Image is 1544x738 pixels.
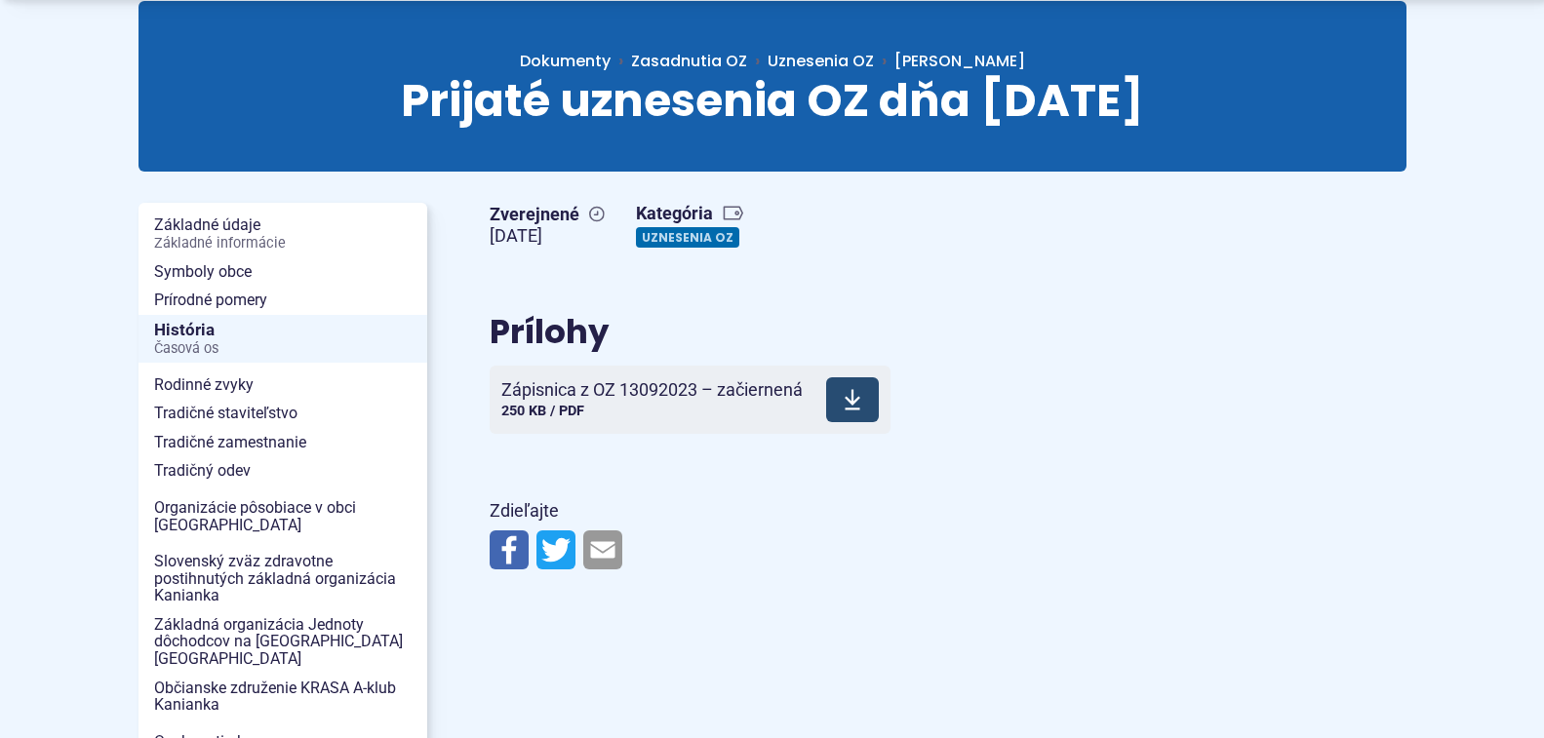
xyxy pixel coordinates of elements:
[139,428,427,457] a: Tradičné zamestnanie
[501,403,584,419] span: 250 KB / PDF
[631,50,747,72] span: Zasadnutia OZ
[894,50,1025,72] span: [PERSON_NAME]
[490,366,891,434] a: Zápisnica z OZ 13092023 – začiernená 250 KB / PDF
[154,257,412,287] span: Symboly obce
[490,530,529,569] img: Zdieľať na Facebooku
[490,225,605,248] figcaption: [DATE]
[139,547,427,610] a: Slovenský zväz zdravotne postihnutých základná organizácia Kanianka
[583,530,622,569] img: Zdieľať e-mailom
[139,257,427,287] a: Symboly obce
[536,530,575,569] img: Zdieľať na Twitteri
[139,286,427,315] a: Prírodné pomery
[139,610,427,674] a: Základná organizácia Jednoty dôchodcov na [GEOGRAPHIC_DATA] [GEOGRAPHIC_DATA]
[154,341,412,357] span: Časová os
[154,286,412,315] span: Prírodné pomery
[154,456,412,486] span: Tradičný odev
[154,493,412,539] span: Organizácie pôsobiace v obci [GEOGRAPHIC_DATA]
[139,315,427,363] a: HistóriaČasová os
[768,50,874,72] a: Uznesenia OZ
[139,493,427,539] a: Organizácie pôsobiace v obci [GEOGRAPHIC_DATA]
[154,428,412,457] span: Tradičné zamestnanie
[154,236,412,252] span: Základné informácie
[636,203,747,225] span: Kategória
[490,314,1182,350] h2: Prílohy
[631,50,768,72] a: Zasadnutia OZ
[520,50,611,72] span: Dokumenty
[154,610,412,674] span: Základná organizácia Jednoty dôchodcov na [GEOGRAPHIC_DATA] [GEOGRAPHIC_DATA]
[490,496,1182,526] p: Zdieľajte
[139,674,427,719] a: Občianske združenie KRASA A-klub Kanianka
[874,50,1025,72] a: [PERSON_NAME]
[139,370,427,400] a: Rodinné zvyky
[520,50,631,72] a: Dokumenty
[501,380,803,400] span: Zápisnica z OZ 13092023 – začiernená
[154,674,412,719] span: Občianske združenie KRASA A-klub Kanianka
[139,211,427,256] a: Základné údajeZákladné informácie
[139,399,427,428] a: Tradičné staviteľstvo
[154,315,412,363] span: História
[154,211,412,256] span: Základné údaje
[139,456,427,486] a: Tradičný odev
[154,370,412,400] span: Rodinné zvyky
[401,69,1144,132] span: Prijaté uznesenia OZ dňa [DATE]
[154,547,412,610] span: Slovenský zväz zdravotne postihnutých základná organizácia Kanianka
[154,399,412,428] span: Tradičné staviteľstvo
[636,227,739,248] a: Uznesenia OZ
[490,204,605,226] span: Zverejnené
